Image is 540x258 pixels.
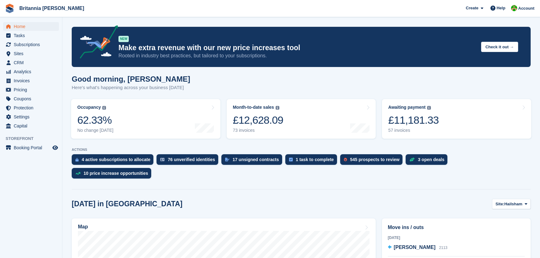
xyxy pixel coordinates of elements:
[14,49,51,58] span: Sites
[14,122,51,130] span: Capital
[518,5,534,12] span: Account
[289,158,293,161] img: task-75834270c22a3079a89374b754ae025e5fb1db73e45f91037f5363f120a921f8.svg
[14,94,51,103] span: Coupons
[382,99,531,139] a: Awaiting payment £11,181.33 57 invoices
[75,25,118,61] img: price-adjustments-announcement-icon-8257ccfd72463d97f412b2fc003d46551f7dbcb40ab6d574587a9cd5c0d94...
[406,154,451,168] a: 3 open deals
[14,40,51,49] span: Subscriptions
[72,168,154,182] a: 10 price increase opportunities
[118,36,129,42] div: NEW
[492,199,531,209] button: Site: Hailsham
[296,157,334,162] div: 1 task to complete
[77,105,101,110] div: Occupancy
[233,157,279,162] div: 17 unsigned contracts
[14,76,51,85] span: Invoices
[3,49,59,58] a: menu
[466,5,478,11] span: Create
[14,85,51,94] span: Pricing
[3,85,59,94] a: menu
[3,122,59,130] a: menu
[285,154,340,168] a: 1 task to complete
[14,143,51,152] span: Booking Portal
[3,94,59,103] a: menu
[102,106,106,110] img: icon-info-grey-7440780725fd019a000dd9b08b2336e03edf1995a4989e88bcd33f0948082b44.svg
[409,157,415,162] img: deal-1b604bf984904fb50ccaf53a9ad4b4a5d6e5aea283cecdc64d6e3604feb123c2.svg
[511,5,517,11] img: Wendy Thorp
[118,52,476,59] p: Rooted in industry best practices, but tailored to your subscriptions.
[233,114,283,127] div: £12,628.09
[388,114,439,127] div: £11,181.33
[157,154,221,168] a: 76 unverified identities
[6,136,62,142] span: Storefront
[3,40,59,49] a: menu
[388,128,439,133] div: 57 invoices
[3,58,59,67] a: menu
[233,128,283,133] div: 73 invoices
[3,67,59,76] a: menu
[225,158,229,161] img: contract_signature_icon-13c848040528278c33f63329250d36e43548de30e8caae1d1a13099fd9432cc5.svg
[51,144,59,151] a: Preview store
[495,201,504,207] span: Site:
[418,157,444,162] div: 3 open deals
[481,42,518,52] button: Check it out →
[14,58,51,67] span: CRM
[340,154,406,168] a: 545 prospects to review
[3,112,59,121] a: menu
[388,105,426,110] div: Awaiting payment
[84,171,148,176] div: 10 price increase opportunities
[17,3,87,13] a: Britannia [PERSON_NAME]
[350,157,400,162] div: 545 prospects to review
[14,103,51,112] span: Protection
[77,114,113,127] div: 62.33%
[168,157,215,162] div: 76 unverified identities
[388,224,525,231] h2: Move ins / outs
[388,244,447,252] a: [PERSON_NAME] 2113
[439,246,447,250] span: 2113
[72,148,531,152] p: ACTIONS
[497,5,505,11] span: Help
[77,128,113,133] div: No change [DATE]
[14,67,51,76] span: Analytics
[221,154,285,168] a: 17 unsigned contracts
[14,112,51,121] span: Settings
[276,106,279,110] img: icon-info-grey-7440780725fd019a000dd9b08b2336e03edf1995a4989e88bcd33f0948082b44.svg
[75,172,80,175] img: price_increase_opportunities-93ffe204e8149a01c8c9dc8f82e8f89637d9d84a8eef4429ea346261dce0b2c0.svg
[3,103,59,112] a: menu
[394,245,436,250] span: [PERSON_NAME]
[427,106,431,110] img: icon-info-grey-7440780725fd019a000dd9b08b2336e03edf1995a4989e88bcd33f0948082b44.svg
[3,31,59,40] a: menu
[233,105,274,110] div: Month-to-date sales
[388,235,525,241] div: [DATE]
[14,22,51,31] span: Home
[72,84,190,91] p: Here's what's happening across your business [DATE]
[71,99,220,139] a: Occupancy 62.33% No change [DATE]
[14,31,51,40] span: Tasks
[72,200,182,208] h2: [DATE] in [GEOGRAPHIC_DATA]
[78,224,88,230] h2: Map
[3,22,59,31] a: menu
[227,99,376,139] a: Month-to-date sales £12,628.09 73 invoices
[504,201,522,207] span: Hailsham
[5,4,14,13] img: stora-icon-8386f47178a22dfd0bd8f6a31ec36ba5ce8667c1dd55bd0f319d3a0aa187defe.svg
[75,158,79,162] img: active_subscription_to_allocate_icon-d502201f5373d7db506a760aba3b589e785aa758c864c3986d89f69b8ff3...
[72,154,157,168] a: 4 active subscriptions to allocate
[160,158,165,161] img: verify_identity-adf6edd0f0f0b5bbfe63781bf79b02c33cf7c696d77639b501bdc392416b5a36.svg
[82,157,150,162] div: 4 active subscriptions to allocate
[118,43,476,52] p: Make extra revenue with our new price increases tool
[3,76,59,85] a: menu
[3,143,59,152] a: menu
[344,158,347,161] img: prospect-51fa495bee0391a8d652442698ab0144808aea92771e9ea1ae160a38d050c398.svg
[72,75,190,83] h1: Good morning, [PERSON_NAME]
